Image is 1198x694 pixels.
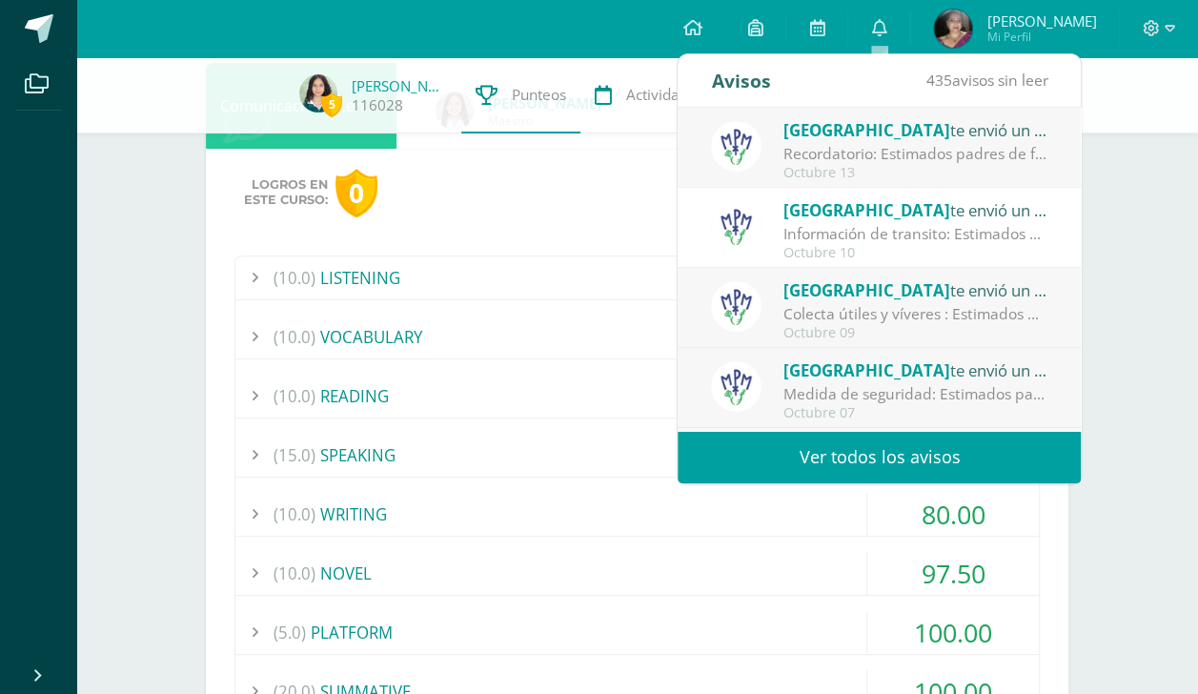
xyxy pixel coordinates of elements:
span: Mi Perfil [986,29,1096,45]
div: Octubre 07 [783,405,1048,421]
span: (10.0) [274,552,315,595]
div: NOVEL [235,552,1039,595]
div: Avisos [711,54,770,107]
span: Punteos [512,85,566,105]
a: Actividades [580,57,718,133]
div: Colecta útiles y víveres : Estimados padres de familia: Compartimos con ustedes circular con info... [783,303,1048,325]
div: te envió un aviso [783,357,1048,382]
img: a3978fa95217fc78923840df5a445bcb.png [711,201,761,252]
div: VOCABULARY [235,316,1039,358]
span: (10.0) [274,375,315,418]
div: 0 [335,169,377,217]
span: [GEOGRAPHIC_DATA] [783,359,950,381]
a: [PERSON_NAME] [352,76,447,95]
span: [GEOGRAPHIC_DATA] [783,279,950,301]
div: PLATFORM [235,611,1039,654]
img: 630113e3c11eaf4d2372eacf1d972cf3.png [299,74,337,112]
a: Punteos [461,57,580,133]
a: 116028 [352,95,403,115]
img: 3a3c8100c5ad4521c7d5a241b3180da3.png [934,10,972,48]
span: 435 [925,70,951,91]
div: Recordatorio: Estimados padres de familia: Compartimos con ustedes recordatorio para esta semana. [783,143,1048,165]
div: 80.00 [867,493,1039,536]
span: (10.0) [274,256,315,299]
div: SPEAKING [235,434,1039,477]
span: 5 [321,92,342,116]
span: (10.0) [274,316,315,358]
span: avisos sin leer [925,70,1047,91]
div: Octubre 13 [783,165,1048,181]
div: WRITING [235,493,1039,536]
span: Logros en este curso: [244,177,328,208]
img: a3978fa95217fc78923840df5a445bcb.png [711,281,761,332]
div: Octubre 09 [783,325,1048,341]
span: [PERSON_NAME] [986,11,1096,31]
span: (15.0) [274,434,315,477]
span: (10.0) [274,493,315,536]
a: Ver todos los avisos [678,431,1081,483]
div: te envió un aviso [783,277,1048,302]
div: 100.00 [867,611,1039,654]
span: [GEOGRAPHIC_DATA] [783,199,950,221]
span: (5.0) [274,611,306,654]
div: te envió un aviso [783,117,1048,142]
div: READING [235,375,1039,418]
div: te envió un aviso [783,197,1048,222]
img: a3978fa95217fc78923840df5a445bcb.png [711,361,761,412]
img: a3978fa95217fc78923840df5a445bcb.png [711,121,761,172]
span: Actividades [626,85,703,105]
div: 97.50 [867,552,1039,595]
span: [GEOGRAPHIC_DATA] [783,119,950,141]
div: LISTENING [235,256,1039,299]
div: Octubre 10 [783,245,1048,261]
div: Información de transito: Estimados padres de familia: compartimos con ustedes circular importante. [783,223,1048,245]
div: Medida de seguridad: Estimados padres de familia: Tomar nota de la información adjunta. [783,383,1048,405]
